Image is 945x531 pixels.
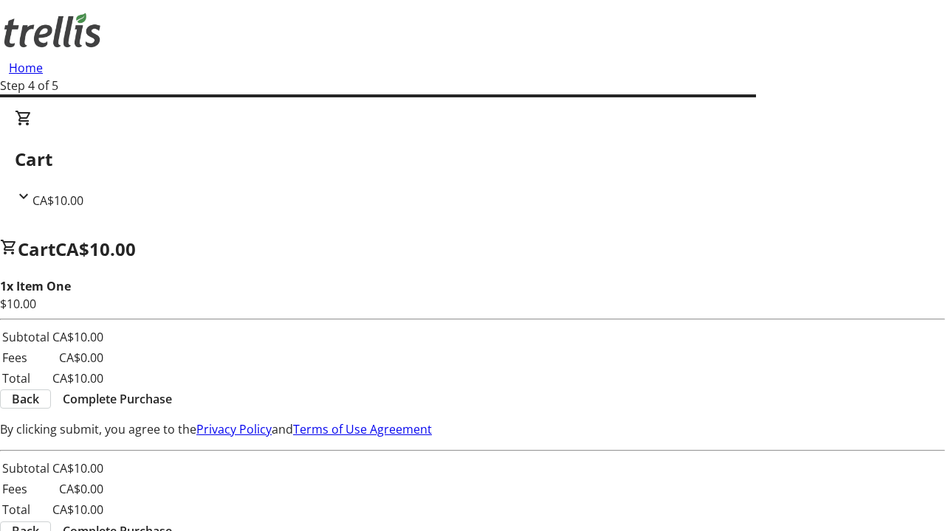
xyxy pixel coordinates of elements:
td: Total [1,500,50,519]
a: Privacy Policy [196,421,272,437]
td: CA$10.00 [52,369,104,388]
td: CA$10.00 [52,327,104,347]
td: CA$10.00 [52,459,104,478]
a: Terms of Use Agreement [293,421,432,437]
td: CA$10.00 [52,500,104,519]
span: CA$10.00 [32,192,83,209]
td: CA$0.00 [52,479,104,499]
span: Cart [18,237,55,261]
td: Total [1,369,50,388]
td: Fees [1,348,50,367]
td: CA$0.00 [52,348,104,367]
div: CartCA$10.00 [15,109,930,209]
button: Complete Purchase [51,390,184,408]
td: Subtotal [1,327,50,347]
span: Back [12,390,39,408]
span: CA$10.00 [55,237,136,261]
span: Complete Purchase [63,390,172,408]
td: Subtotal [1,459,50,478]
h2: Cart [15,146,930,173]
td: Fees [1,479,50,499]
